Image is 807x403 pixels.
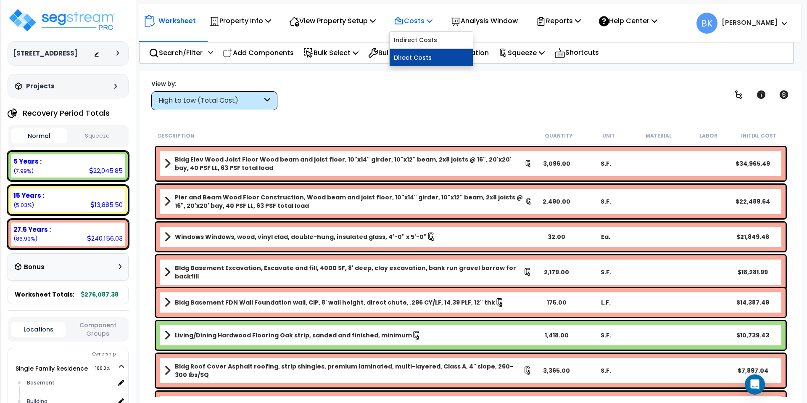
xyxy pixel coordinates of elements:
[175,362,523,379] b: Bldg Roof Cover Asphalt roofing, strip shingles, premium laminated, multi-layered, Class A, 4" sl...
[175,331,412,339] b: Living/Dining Hardwood Flooring Oak strip, sanded and finished, minimum
[554,47,599,59] p: Shortcuts
[532,268,581,276] div: 2,179.00
[545,133,572,139] small: Quantity
[151,80,277,88] div: View by:
[8,8,117,33] img: logo_pro_r.png
[532,298,581,307] div: 175.00
[532,366,581,375] div: 3,365.00
[149,47,203,58] p: Search/Filter
[158,96,262,106] div: High to Low (Total Cost)
[728,331,778,339] div: $10,739.43
[390,49,473,66] a: Direct Costs
[602,133,615,139] small: Unit
[25,349,128,359] div: Ownership
[536,15,581,27] p: Reports
[696,13,717,34] span: BK
[175,193,525,210] b: Pier and Beam Wood Floor Construction, Wood beam and joist floor, 10"x14" girder, 10"x12" beam, 2...
[728,298,778,307] div: $14,387.49
[532,197,581,206] div: 2,490.00
[164,329,532,341] a: Assembly Title
[728,159,778,168] div: $34,965.49
[69,129,126,143] button: Squeeze
[13,157,42,166] b: 5 Years :
[581,268,630,276] div: S.F.
[16,364,88,373] a: Single Family Residence 100.0%
[599,15,657,27] p: Help Center
[13,235,37,242] small: 86.9855152379656%
[532,331,581,339] div: 1,418.00
[13,225,51,234] b: 27.5 Years :
[13,49,77,58] h3: [STREET_ADDRESS]
[390,32,473,48] a: Indirect Costs
[175,233,427,241] b: Windows Windows, wood, vinyl clad, double-hung, insulated glass, 4'-0" x 5'-0"
[175,298,495,307] b: Bldg Basement FDN Wall Foundation wall, CIP, 8' wall height, direct chute, .296 CY/LF, 14.39 PLF,...
[581,159,630,168] div: S.F.
[90,200,123,209] div: 13,885.50
[13,201,34,209] small: 5.029385986422125%
[451,15,518,27] p: Analysis Window
[581,331,630,339] div: S.F.
[164,264,532,281] a: Assembly Title
[581,366,630,375] div: S.F.
[728,366,778,375] div: $7,897.04
[70,321,125,338] button: Component Groups
[11,128,67,143] button: Normal
[164,362,532,379] a: Assembly Title
[741,133,776,139] small: Initial Cost
[728,197,778,206] div: $22,489.64
[15,290,74,299] span: Worksheet Totals:
[164,155,532,172] a: Assembly Title
[550,42,604,63] div: Shortcuts
[13,191,44,200] b: 15 Years :
[158,133,194,139] small: Description
[26,82,55,90] h3: Projects
[699,133,717,139] small: Labor
[581,298,630,307] div: L.F.
[89,166,123,175] div: 22,045.85
[745,374,765,395] div: Open Intercom Messenger
[175,155,525,172] b: Bldg Elev Wood Joist Floor Wood beam and joist floor, 10"x14" girder, 10"x12" beam, 2x8 joists @ ...
[11,322,66,337] button: Locations
[646,133,672,139] small: Material
[223,47,294,58] p: Add Components
[209,15,271,27] p: Property Info
[175,264,523,281] b: Bldg Basement Excavation, Excavate and fill, 4000 SF, 8' deep, clay excavation, bank run gravel b...
[164,231,532,243] a: Assembly Title
[728,233,778,241] div: $21,849.46
[368,47,425,58] p: Bulk Modify
[25,378,115,388] div: Basement
[24,264,45,271] h3: Bonus
[722,18,778,27] b: [PERSON_NAME]
[87,234,123,243] div: 240,156.03
[289,15,376,27] p: View Property Setup
[164,297,532,308] a: Assembly Title
[532,159,581,168] div: 3,096.00
[218,43,298,63] div: Add Components
[581,233,630,241] div: Ea.
[13,167,34,175] small: 7.985098775612272%
[23,109,110,117] h4: Recovery Period Totals
[581,197,630,206] div: S.F.
[95,363,117,374] span: 100.0%
[164,193,532,210] a: Assembly Title
[394,15,433,27] p: Costs
[532,233,581,241] div: 32.00
[303,47,359,58] p: Bulk Select
[81,290,119,299] b: 276,087.38
[728,268,778,276] div: $18,281.99
[158,15,196,27] p: Worksheet
[498,47,545,58] p: Squeeze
